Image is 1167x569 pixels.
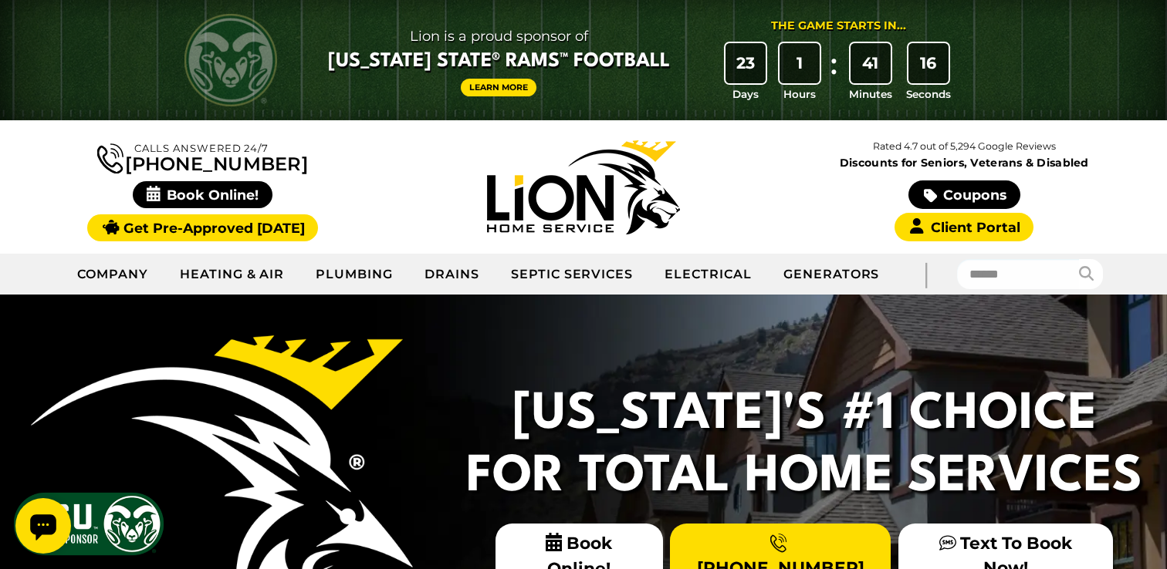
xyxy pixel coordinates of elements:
[164,255,300,294] a: Heating & Air
[184,14,277,106] img: CSU Rams logo
[849,86,892,102] span: Minutes
[300,255,409,294] a: Plumbing
[496,255,649,294] a: Septic Services
[906,86,951,102] span: Seconds
[895,213,1033,241] a: Client Portal
[461,79,536,96] a: Learn More
[895,254,956,295] div: |
[328,24,670,49] span: Lion is a proud sponsor of
[649,255,768,294] a: Electrical
[774,138,1155,155] p: Rated 4.7 out of 5,294 Google Reviews
[908,43,949,83] div: 16
[726,43,766,83] div: 23
[771,18,906,35] div: The Game Starts in...
[133,181,272,208] span: Book Online!
[328,49,670,75] span: [US_STATE] State® Rams™ Football
[908,180,1020,209] a: Coupons
[732,86,759,102] span: Days
[87,214,318,241] a: Get Pre-Approved [DATE]
[457,384,1152,508] h2: [US_STATE]'s #1 Choice For Total Home Services
[827,43,842,103] div: :
[780,43,820,83] div: 1
[768,255,895,294] a: Generators
[62,255,164,294] a: Company
[409,255,496,294] a: Drains
[777,157,1152,168] span: Discounts for Seniors, Veterans & Disabled
[783,86,816,102] span: Hours
[15,6,71,62] div: Open chat widget
[487,140,680,234] img: Lion Home Service
[851,43,891,83] div: 41
[97,140,307,173] a: [PHONE_NUMBER]
[12,490,166,557] img: CSU Sponsor Badge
